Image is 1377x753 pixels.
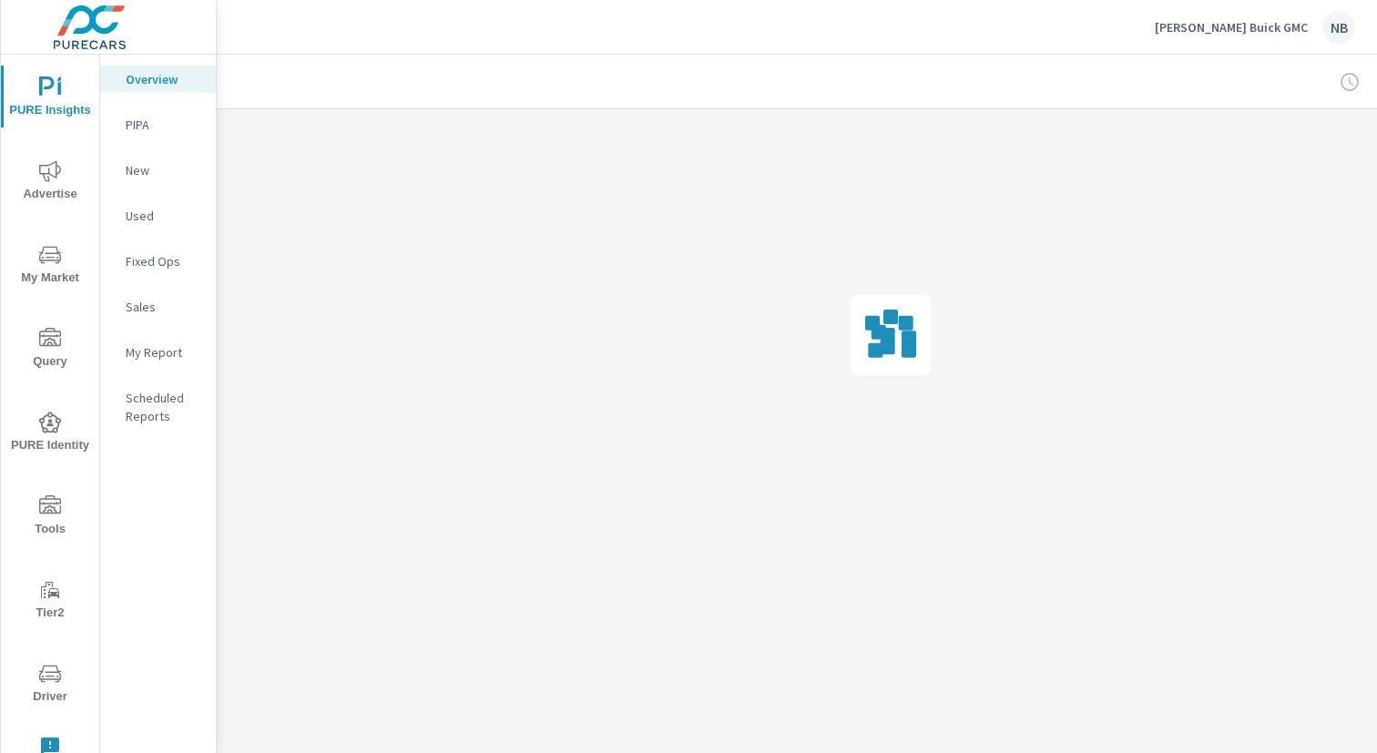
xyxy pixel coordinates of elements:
[6,160,94,205] span: Advertise
[1322,11,1355,44] div: NB
[100,248,216,275] div: Fixed Ops
[6,76,94,121] span: PURE Insights
[6,412,94,456] span: PURE Identity
[126,70,201,88] p: Overview
[126,298,201,316] p: Sales
[100,384,216,430] div: Scheduled Reports
[126,207,201,225] p: Used
[6,328,94,372] span: Query
[6,579,94,624] span: Tier2
[6,495,94,540] span: Tools
[100,293,216,321] div: Sales
[6,244,94,289] span: My Market
[126,161,201,179] p: New
[126,389,201,425] p: Scheduled Reports
[1155,19,1308,36] p: [PERSON_NAME] Buick GMC
[126,116,201,134] p: PIPA
[126,252,201,270] p: Fixed Ops
[100,202,216,229] div: Used
[126,343,201,361] p: My Report
[100,111,216,138] div: PIPA
[100,339,216,366] div: My Report
[6,663,94,707] span: Driver
[100,157,216,184] div: New
[100,66,216,93] div: Overview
